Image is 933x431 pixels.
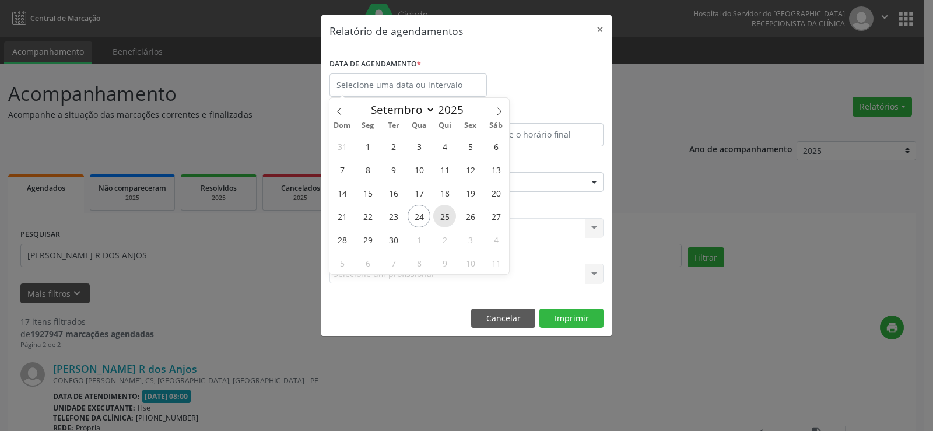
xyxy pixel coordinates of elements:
span: Qua [406,122,432,129]
span: Setembro 20, 2025 [485,181,507,204]
span: Outubro 10, 2025 [459,251,482,274]
span: Setembro 10, 2025 [408,158,430,181]
span: Setembro 27, 2025 [485,205,507,227]
span: Setembro 19, 2025 [459,181,482,204]
button: Cancelar [471,309,535,328]
input: Selecione uma data ou intervalo [329,73,487,97]
span: Setembro 17, 2025 [408,181,430,204]
h5: Relatório de agendamentos [329,23,463,38]
span: Outubro 1, 2025 [408,228,430,251]
span: Agosto 31, 2025 [331,135,353,157]
span: Setembro 14, 2025 [331,181,353,204]
span: Ter [381,122,406,129]
span: Setembro 9, 2025 [382,158,405,181]
span: Setembro 25, 2025 [433,205,456,227]
span: Outubro 7, 2025 [382,251,405,274]
span: Setembro 2, 2025 [382,135,405,157]
span: Setembro 6, 2025 [485,135,507,157]
span: Setembro 5, 2025 [459,135,482,157]
span: Sáb [483,122,509,129]
span: Setembro 1, 2025 [356,135,379,157]
input: Selecione o horário final [469,123,604,146]
span: Outubro 6, 2025 [356,251,379,274]
span: Setembro 3, 2025 [408,135,430,157]
span: Outubro 9, 2025 [433,251,456,274]
span: Seg [355,122,381,129]
button: Close [588,15,612,44]
span: Setembro 26, 2025 [459,205,482,227]
span: Outubro 8, 2025 [408,251,430,274]
button: Imprimir [539,309,604,328]
span: Setembro 29, 2025 [356,228,379,251]
span: Setembro 21, 2025 [331,205,353,227]
span: Setembro 30, 2025 [382,228,405,251]
span: Setembro 18, 2025 [433,181,456,204]
span: Setembro 22, 2025 [356,205,379,227]
span: Sex [458,122,483,129]
span: Outubro 5, 2025 [331,251,353,274]
span: Setembro 8, 2025 [356,158,379,181]
span: Setembro 15, 2025 [356,181,379,204]
span: Outubro 11, 2025 [485,251,507,274]
span: Qui [432,122,458,129]
span: Setembro 12, 2025 [459,158,482,181]
span: Outubro 3, 2025 [459,228,482,251]
span: Setembro 16, 2025 [382,181,405,204]
label: DATA DE AGENDAMENTO [329,55,421,73]
span: Dom [329,122,355,129]
span: Outubro 4, 2025 [485,228,507,251]
span: Setembro 4, 2025 [433,135,456,157]
input: Year [435,102,473,117]
span: Outubro 2, 2025 [433,228,456,251]
span: Setembro 7, 2025 [331,158,353,181]
select: Month [365,101,435,118]
span: Setembro 23, 2025 [382,205,405,227]
span: Setembro 24, 2025 [408,205,430,227]
span: Setembro 13, 2025 [485,158,507,181]
label: ATÉ [469,105,604,123]
span: Setembro 11, 2025 [433,158,456,181]
span: Setembro 28, 2025 [331,228,353,251]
